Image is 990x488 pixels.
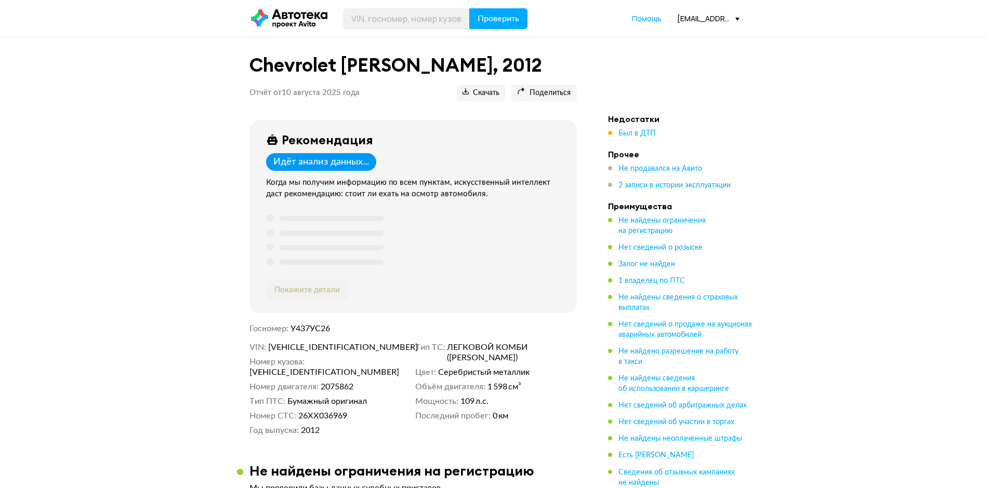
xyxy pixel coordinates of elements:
[618,277,685,284] span: 1 владелец по ПТС
[618,261,675,268] span: Залог не найден
[618,321,752,338] span: Нет сведений о продаже на аукционах аварийных автомобилей
[249,342,266,353] dt: VIN
[487,382,521,392] span: 1 598 см³
[618,469,735,486] span: Сведения об отзывных кампаниях не найдены
[266,280,348,301] button: Покажите детали
[438,367,530,377] span: Серебристый металлик
[274,286,340,294] span: Покажите детали
[415,396,458,406] dt: Мощность
[298,411,347,421] span: 26ХХ036969
[249,463,534,479] h3: Не найдены ограничения на регистрацию
[460,396,489,406] span: 109 л.с.
[517,88,571,98] span: Поделиться
[478,15,519,23] span: Проверить
[618,165,702,172] span: Не продавался на Авито
[343,8,470,29] input: VIN, госномер, номер кузова
[469,8,527,29] button: Проверить
[618,217,706,235] span: Не найдены ограничения на регистрацию
[456,85,506,101] button: Скачать
[618,182,731,189] span: 2 записи в истории эксплуатации
[618,244,703,251] span: Нет сведений о розыске
[618,294,738,311] span: Не найдены сведения о страховых выплатах
[249,88,360,98] p: Отчёт от 10 августа 2025 года
[249,382,319,392] dt: Номер двигателя
[463,88,499,98] span: Скачать
[608,114,754,124] h4: Недостатки
[632,13,662,23] span: Помощь
[268,342,388,353] span: [VEHICLE_IDENTIFICATION_NUMBER]
[618,130,656,137] span: Был в ДТП
[282,132,373,147] div: Рекомендация
[249,425,299,436] dt: Год выпуска
[632,13,662,24] a: Помощь
[447,342,566,363] span: ЛЕГКОВОЙ КОМБИ ([PERSON_NAME])
[249,411,296,421] dt: Номер СТС
[249,367,369,377] span: [VEHICLE_IDENTIFICATION_NUMBER]
[287,396,367,406] span: Бумажный оригинал
[618,375,729,392] span: Не найдены сведения об использовании в каршеринге
[249,396,285,406] dt: Тип ПТС
[273,156,369,168] div: Идёт анализ данных...
[618,348,738,365] span: Не найдено разрешение на работу в такси
[618,402,747,409] span: Нет сведений об арбитражных делах
[415,367,436,377] dt: Цвет
[291,324,330,333] span: У437УС26
[266,177,564,200] div: Когда мы получим информацию по всем пунктам, искусственный интеллект даст рекомендацию: стоит ли ...
[249,54,577,76] h1: Chevrolet [PERSON_NAME], 2012
[608,149,754,159] h4: Прочее
[249,357,305,367] dt: Номер кузова
[677,13,740,23] div: [EMAIL_ADDRESS][DOMAIN_NAME]
[493,411,508,421] span: 0 км
[511,85,577,101] button: Поделиться
[301,425,320,436] span: 2012
[415,382,485,392] dt: Объём двигателя
[415,411,491,421] dt: Последний пробег
[249,323,288,334] dt: Госномер
[321,382,353,392] span: 2075862
[618,418,734,426] span: Нет сведений об участии в торгах
[415,342,445,363] dt: Тип ТС
[618,452,694,459] span: Есть [PERSON_NAME]
[618,435,742,442] span: Не найдены неоплаченные штрафы
[608,201,754,211] h4: Преимущества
